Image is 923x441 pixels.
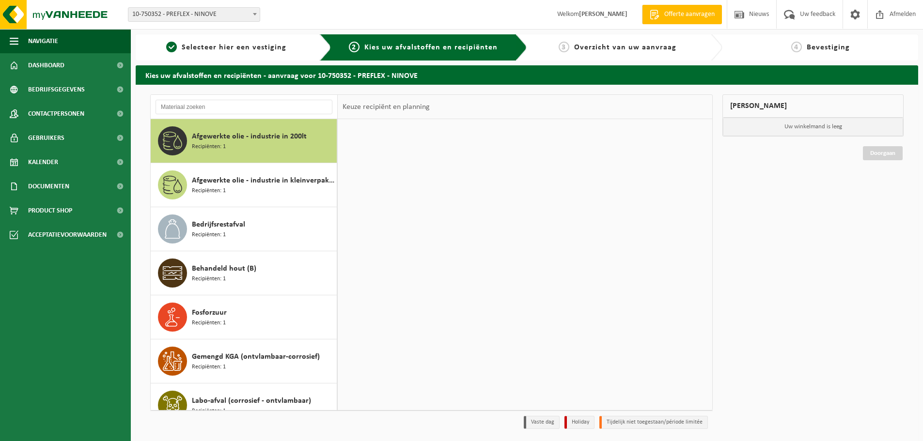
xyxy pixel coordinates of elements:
[192,407,226,416] span: Recipiënten: 1
[722,94,904,118] div: [PERSON_NAME]
[338,95,435,119] div: Keuze recipiënt en planning
[151,207,337,251] button: Bedrijfsrestafval Recipiënten: 1
[151,339,337,383] button: Gemengd KGA (ontvlambaar-corrosief) Recipiënten: 1
[192,263,256,274] span: Behandeld hout (B)
[28,223,107,247] span: Acceptatievoorwaarden
[524,416,560,429] li: Vaste dag
[364,44,498,51] span: Kies uw afvalstoffen en recipiënten
[579,11,627,18] strong: [PERSON_NAME]
[151,295,337,339] button: Fosforzuur Recipiënten: 1
[151,163,337,207] button: Afgewerkte olie - industrie in kleinverpakking Recipiënten: 1
[723,118,903,136] p: Uw winkelmand is leeg
[192,186,226,196] span: Recipiënten: 1
[192,307,227,319] span: Fosforzuur
[192,219,245,230] span: Bedrijfsrestafval
[28,198,72,223] span: Product Shop
[863,146,903,160] a: Doorgaan
[151,251,337,295] button: Behandeld hout (B) Recipiënten: 1
[192,142,226,152] span: Recipiënten: 1
[192,274,226,284] span: Recipiënten: 1
[349,42,360,52] span: 2
[559,42,569,52] span: 3
[141,42,312,53] a: 1Selecteer hier een vestiging
[128,8,260,21] span: 10-750352 - PREFLEX - NINOVE
[28,174,69,198] span: Documenten
[662,10,717,19] span: Offerte aanvragen
[807,44,850,51] span: Bevestiging
[156,100,332,114] input: Materiaal zoeken
[28,102,84,126] span: Contactpersonen
[791,42,802,52] span: 4
[182,44,286,51] span: Selecteer hier een vestiging
[564,416,594,429] li: Holiday
[192,351,320,363] span: Gemengd KGA (ontvlambaar-corrosief)
[151,383,337,427] button: Labo-afval (corrosief - ontvlambaar) Recipiënten: 1
[192,319,226,328] span: Recipiënten: 1
[28,53,64,77] span: Dashboard
[192,363,226,372] span: Recipiënten: 1
[136,65,918,84] h2: Kies uw afvalstoffen en recipiënten - aanvraag voor 10-750352 - PREFLEX - NINOVE
[128,7,260,22] span: 10-750352 - PREFLEX - NINOVE
[28,29,58,53] span: Navigatie
[151,119,337,163] button: Afgewerkte olie - industrie in 200lt Recipiënten: 1
[599,416,708,429] li: Tijdelijk niet toegestaan/période limitée
[28,126,64,150] span: Gebruikers
[192,395,311,407] span: Labo-afval (corrosief - ontvlambaar)
[642,5,722,24] a: Offerte aanvragen
[192,131,307,142] span: Afgewerkte olie - industrie in 200lt
[5,420,162,441] iframe: chat widget
[574,44,676,51] span: Overzicht van uw aanvraag
[28,77,85,102] span: Bedrijfsgegevens
[192,175,334,186] span: Afgewerkte olie - industrie in kleinverpakking
[28,150,58,174] span: Kalender
[192,230,226,240] span: Recipiënten: 1
[166,42,177,52] span: 1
